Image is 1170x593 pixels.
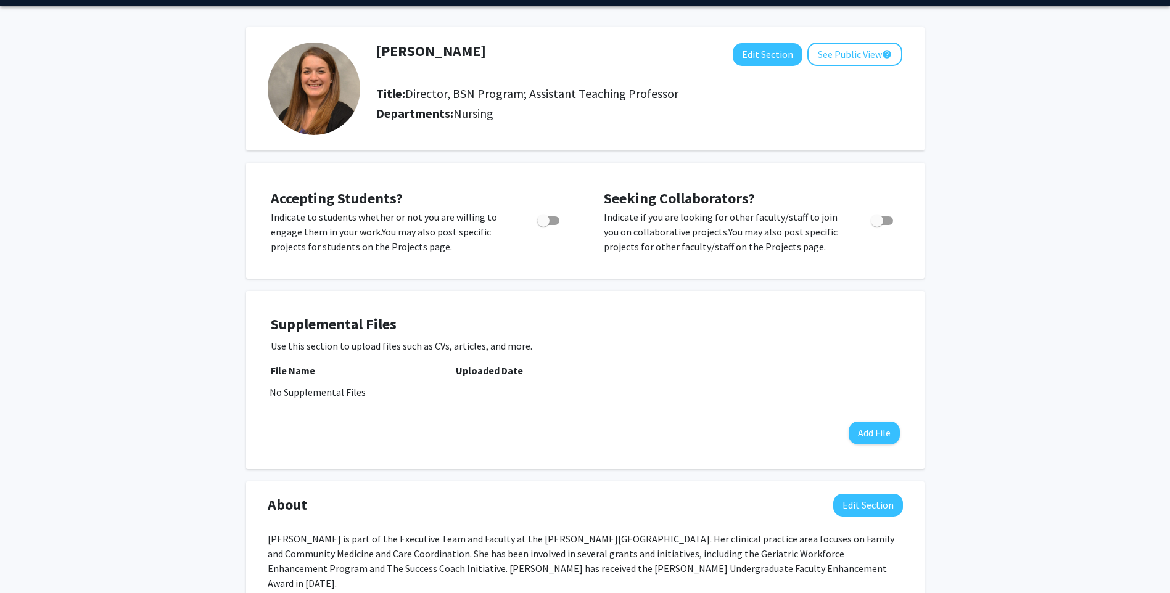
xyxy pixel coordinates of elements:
[271,189,403,208] span: Accepting Students?
[376,43,486,60] h1: [PERSON_NAME]
[271,338,900,353] p: Use this section to upload files such as CVs, articles, and more.
[268,43,360,135] img: Profile Picture
[532,210,566,228] div: Toggle
[866,210,900,228] div: Toggle
[268,494,307,516] span: About
[268,531,903,591] div: [PERSON_NAME] is part of the Executive Team and Faculty at the [PERSON_NAME][GEOGRAPHIC_DATA]. He...
[807,43,902,66] button: See Public View
[367,106,912,121] h2: Departments:
[604,189,755,208] span: Seeking Collaborators?
[271,364,315,377] b: File Name
[271,316,900,333] h4: Supplemental Files
[271,210,514,254] p: Indicate to students whether or not you are willing to engage them in your work. You may also pos...
[456,364,523,377] b: Uploaded Date
[453,105,493,121] span: Nursing
[604,210,847,254] p: Indicate if you are looking for other faculty/staff to join you on collaborative projects. You ma...
[9,538,52,584] iframe: Chat
[270,385,901,399] div: No Supplemental Files
[849,422,900,444] button: Add File
[733,43,802,66] button: Edit Section
[833,494,903,517] button: Edit About
[405,86,678,101] span: Director, BSN Program; Assistant Teaching Professor
[376,86,678,101] h2: Title:
[882,47,892,62] mat-icon: help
